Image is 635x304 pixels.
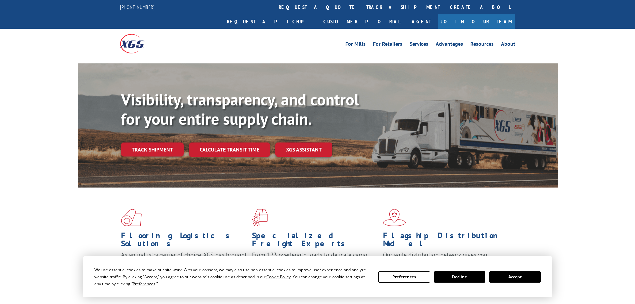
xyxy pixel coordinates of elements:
[383,209,406,226] img: xgs-icon-flagship-distribution-model-red
[383,251,506,267] span: Our agile distribution network gives you nationwide inventory management on demand.
[438,14,515,29] a: Join Our Team
[501,41,515,49] a: About
[252,209,268,226] img: xgs-icon-focused-on-flooring-red
[94,266,370,287] div: We use essential cookies to make our site work. With your consent, we may also use non-essential ...
[405,14,438,29] a: Agent
[121,232,247,251] h1: Flooring Logistics Solutions
[121,142,184,157] a: Track shipment
[121,209,142,226] img: xgs-icon-total-supply-chain-intelligence-red
[275,142,332,157] a: XGS ASSISTANT
[252,251,378,281] p: From 123 overlength loads to delicate cargo, our experienced staff knows the best way to move you...
[436,41,463,49] a: Advantages
[373,41,402,49] a: For Retailers
[121,251,247,275] span: As an industry carrier of choice, XGS has brought innovation and dedication to flooring logistics...
[222,14,318,29] a: Request a pickup
[252,232,378,251] h1: Specialized Freight Experts
[378,271,430,283] button: Preferences
[120,4,155,10] a: [PHONE_NUMBER]
[318,14,405,29] a: Customer Portal
[266,274,291,280] span: Cookie Policy
[121,89,359,129] b: Visibility, transparency, and control for your entire supply chain.
[410,41,428,49] a: Services
[470,41,494,49] a: Resources
[383,232,509,251] h1: Flagship Distribution Model
[489,271,541,283] button: Accept
[133,281,155,287] span: Preferences
[189,142,270,157] a: Calculate transit time
[434,271,485,283] button: Decline
[83,256,552,297] div: Cookie Consent Prompt
[345,41,366,49] a: For Mills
